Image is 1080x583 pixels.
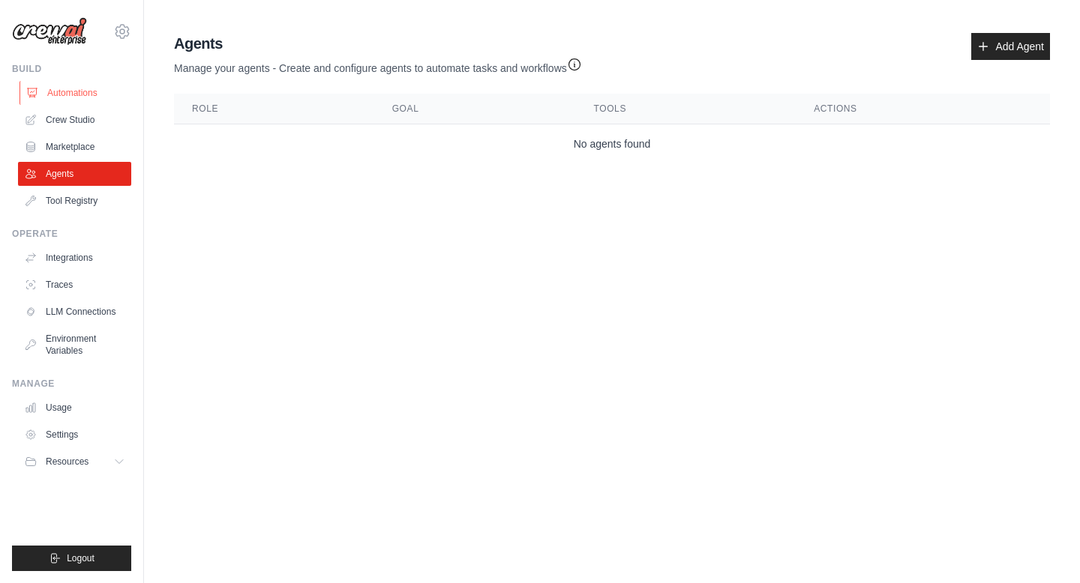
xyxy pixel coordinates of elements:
a: Traces [18,273,131,297]
img: Logo [12,17,87,46]
a: LLM Connections [18,300,131,324]
a: Marketplace [18,135,131,159]
th: Role [174,94,374,124]
span: Logout [67,552,94,564]
h2: Agents [174,33,582,54]
div: Build [12,63,131,75]
button: Resources [18,450,131,474]
th: Actions [796,94,1050,124]
a: Environment Variables [18,327,131,363]
p: Manage your agents - Create and configure agents to automate tasks and workflows [174,54,582,76]
td: No agents found [174,124,1050,164]
a: Crew Studio [18,108,131,132]
a: Agents [18,162,131,186]
button: Logout [12,546,131,571]
a: Tool Registry [18,189,131,213]
a: Settings [18,423,131,447]
a: Usage [18,396,131,420]
a: Add Agent [971,33,1050,60]
div: Manage [12,378,131,390]
th: Goal [374,94,576,124]
a: Automations [19,81,133,105]
span: Resources [46,456,88,468]
div: Operate [12,228,131,240]
th: Tools [576,94,796,124]
a: Integrations [18,246,131,270]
